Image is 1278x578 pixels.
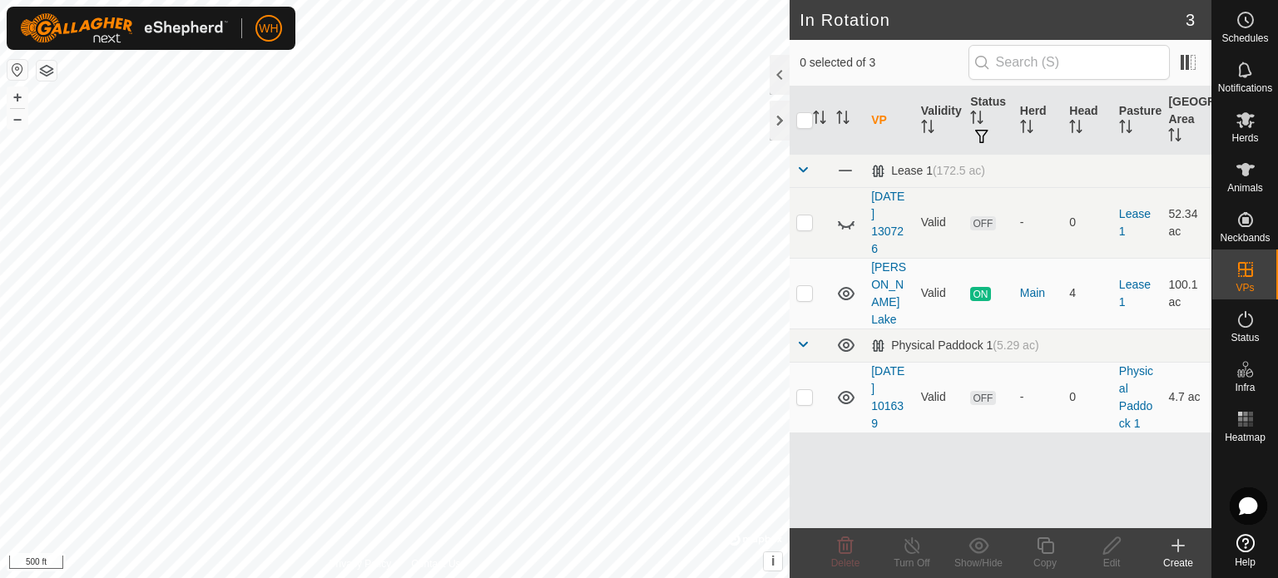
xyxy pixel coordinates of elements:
td: Valid [914,187,964,258]
span: Delete [831,557,860,569]
p-sorticon: Activate to sort [921,122,934,136]
th: Herd [1013,86,1063,155]
p-sorticon: Activate to sort [1069,122,1082,136]
button: i [764,552,782,571]
span: i [771,554,775,568]
img: Gallagher Logo [20,13,228,43]
td: 4 [1063,258,1112,329]
div: Physical Paddock 1 [871,338,1038,353]
span: ON [970,287,990,301]
td: Valid [914,258,964,329]
p-sorticon: Activate to sort [836,113,850,126]
p-sorticon: Activate to sort [1020,122,1033,136]
th: Head [1063,86,1112,155]
td: 4.7 ac [1162,362,1211,432]
p-sorticon: Activate to sort [970,113,983,126]
span: Heatmap [1225,432,1266,442]
span: Herds [1231,133,1258,143]
a: Contact Us [411,556,460,571]
a: Help [1212,527,1278,574]
span: VPs [1236,283,1254,293]
button: + [7,87,27,107]
a: [PERSON_NAME] Lake [871,260,906,326]
button: Reset Map [7,60,27,80]
a: Privacy Policy [329,556,392,571]
h2: In Rotation [800,10,1186,30]
a: Lease 1 [1119,207,1151,238]
p-sorticon: Activate to sort [813,113,826,126]
span: Infra [1235,383,1255,393]
div: Show/Hide [945,556,1012,571]
div: Create [1145,556,1211,571]
div: Copy [1012,556,1078,571]
span: 0 selected of 3 [800,54,968,72]
input: Search (S) [968,45,1170,80]
span: Help [1235,557,1256,567]
th: [GEOGRAPHIC_DATA] Area [1162,86,1211,155]
a: Physical Paddock 1 [1119,364,1153,430]
a: [DATE] 130726 [871,190,904,255]
th: Status [963,86,1013,155]
span: 3 [1186,7,1195,32]
span: Notifications [1218,83,1272,93]
div: - [1020,214,1057,231]
div: Main [1020,284,1057,302]
span: Schedules [1221,33,1268,43]
span: (5.29 ac) [993,338,1038,352]
span: OFF [970,216,995,230]
span: Neckbands [1220,233,1270,243]
div: Edit [1078,556,1145,571]
span: OFF [970,391,995,405]
div: Lease 1 [871,164,985,178]
span: (172.5 ac) [933,164,985,177]
td: 100.1 ac [1162,258,1211,329]
a: Lease 1 [1119,278,1151,309]
th: Validity [914,86,964,155]
p-sorticon: Activate to sort [1168,131,1181,144]
td: 52.34 ac [1162,187,1211,258]
th: VP [864,86,914,155]
td: 0 [1063,362,1112,432]
span: WH [259,20,278,37]
button: – [7,109,27,129]
button: Map Layers [37,61,57,81]
th: Pasture [1112,86,1162,155]
td: Valid [914,362,964,432]
a: [DATE] 101639 [871,364,904,430]
span: Animals [1227,183,1263,193]
p-sorticon: Activate to sort [1119,122,1132,136]
div: - [1020,388,1057,406]
td: 0 [1063,187,1112,258]
span: Status [1231,333,1259,343]
div: Turn Off [879,556,945,571]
